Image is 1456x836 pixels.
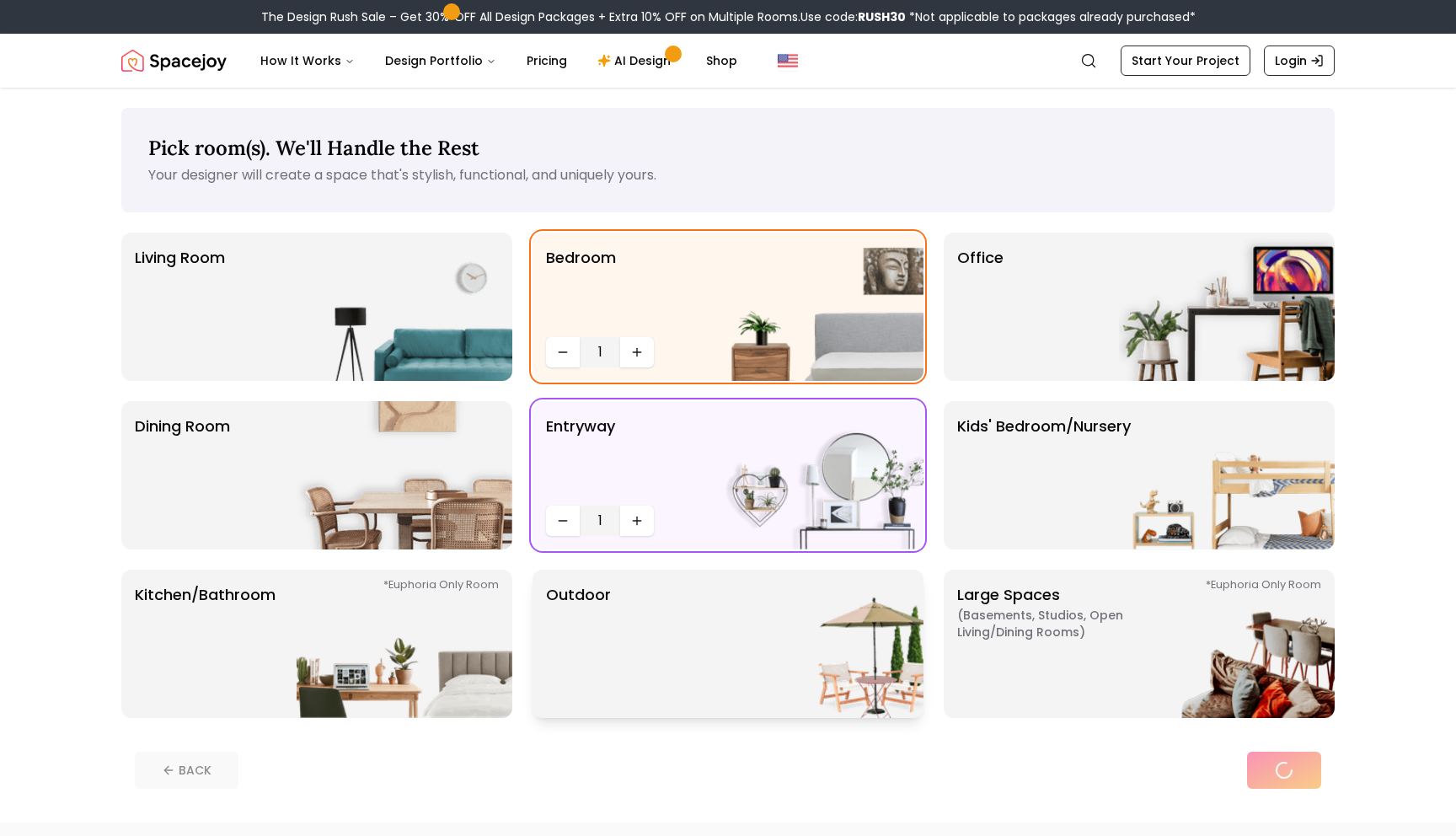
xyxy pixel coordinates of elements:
img: Large Spaces *Euphoria Only [1119,570,1335,718]
b: RUSH30 [858,8,906,25]
img: Kids' Bedroom/Nursery [1119,401,1335,549]
button: How It Works [247,44,368,78]
a: AI Design [584,44,689,78]
p: Dining Room [135,415,230,536]
span: 1 [586,511,613,531]
p: Office [957,246,1004,367]
span: 1 [586,342,613,362]
a: Login [1264,46,1335,76]
img: Living Room [297,233,512,381]
div: The Design Rush Sale – Get 30% OFF All Design Packages + Extra 10% OFF on Multiple Rooms. [261,8,1196,25]
nav: Main [247,44,751,78]
img: United States [778,51,798,71]
img: Dining Room [297,401,512,549]
img: Kitchen/Bathroom *Euphoria Only [297,570,512,718]
p: Kitchen/Bathroom [135,583,276,705]
a: Spacejoy [121,44,227,78]
button: Decrease quantity [546,337,580,367]
img: Spacejoy Logo [121,44,227,78]
nav: Global [121,34,1335,88]
a: Start Your Project [1121,46,1250,76]
p: Your designer will create a space that's stylish, functional, and uniquely yours. [148,165,1308,185]
p: Bedroom [546,246,616,330]
span: ( Basements, Studios, Open living/dining rooms ) [957,607,1168,640]
p: Outdoor [546,583,611,705]
a: Pricing [513,44,581,78]
img: Office [1119,233,1335,381]
span: *Not applicable to packages already purchased* [906,8,1196,25]
button: Design Portfolio [372,44,510,78]
span: Pick room(s). We'll Handle the Rest [148,135,479,161]
p: Large Spaces [957,583,1168,705]
button: Increase quantity [620,506,654,536]
a: Shop [693,44,751,78]
p: entryway [546,415,615,499]
img: Bedroom [708,233,923,381]
img: Outdoor [708,570,923,718]
p: Living Room [135,246,225,367]
button: Decrease quantity [546,506,580,536]
img: entryway [708,401,923,549]
button: Increase quantity [620,337,654,367]
span: Use code: [800,8,906,25]
p: Kids' Bedroom/Nursery [957,415,1131,536]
